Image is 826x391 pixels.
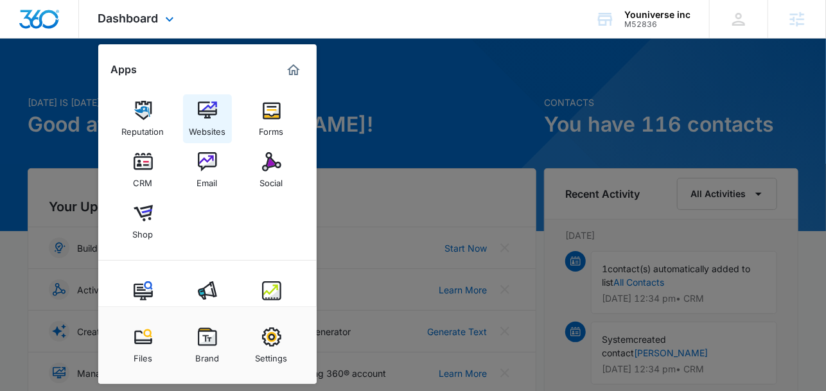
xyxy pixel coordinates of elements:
div: Shop [133,223,154,239]
div: Social [260,171,283,188]
div: Websites [189,120,225,137]
a: Intelligence [247,275,296,324]
a: Marketing 360® Dashboard [283,60,304,80]
div: Email [197,171,218,188]
a: CRM [119,146,168,195]
a: Brand [183,321,232,370]
a: Files [119,321,168,370]
div: account id [624,20,690,29]
a: Shop [119,197,168,246]
div: Forms [259,120,284,137]
a: Forms [247,94,296,143]
a: Content [119,275,168,324]
div: Intelligence [249,300,294,317]
div: Reputation [122,120,164,137]
a: Email [183,146,232,195]
div: CRM [134,171,153,188]
span: Dashboard [98,12,159,25]
div: Files [134,347,152,363]
div: Content [127,300,159,317]
div: Settings [256,347,288,363]
a: Reputation [119,94,168,143]
a: Social [247,146,296,195]
div: Brand [195,347,219,363]
a: Websites [183,94,232,143]
div: account name [624,10,690,20]
a: Settings [247,321,296,370]
a: Ads [183,275,232,324]
div: Ads [200,300,215,317]
h2: Apps [111,64,137,76]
